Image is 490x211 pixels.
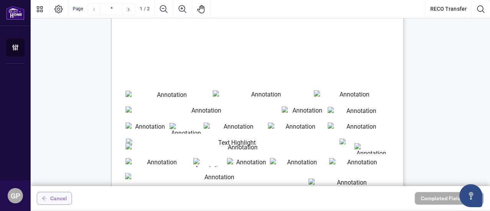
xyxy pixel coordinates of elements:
span: GP [11,190,20,201]
button: Completed Fields 0 of 1 [415,192,484,205]
button: Open asap [459,184,482,207]
button: Cancel [37,192,72,205]
span: Cancel [50,192,67,204]
img: logo [6,6,24,20]
span: arrow-left [42,196,47,201]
